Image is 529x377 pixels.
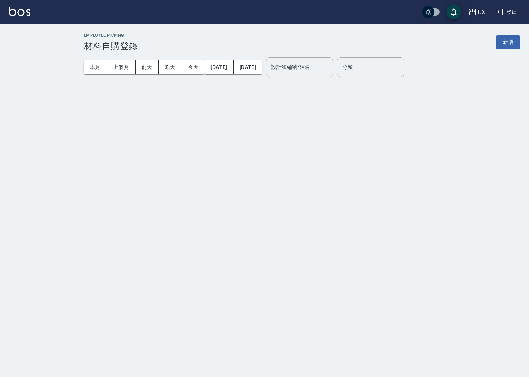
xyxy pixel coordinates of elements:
img: Logo [9,7,30,16]
button: save [446,4,461,19]
button: 新增 [496,35,520,49]
button: [DATE] [234,60,262,74]
a: 新增 [496,38,520,45]
button: [DATE] [204,60,233,74]
div: T.X [477,7,485,17]
button: 本月 [84,60,107,74]
button: 今天 [182,60,205,74]
button: T.X [465,4,488,20]
button: 登出 [491,5,520,19]
h3: 材料自購登錄 [84,41,138,51]
button: 前天 [136,60,159,74]
h2: Employee Picking [84,33,138,38]
button: 昨天 [159,60,182,74]
button: 上個月 [107,60,136,74]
